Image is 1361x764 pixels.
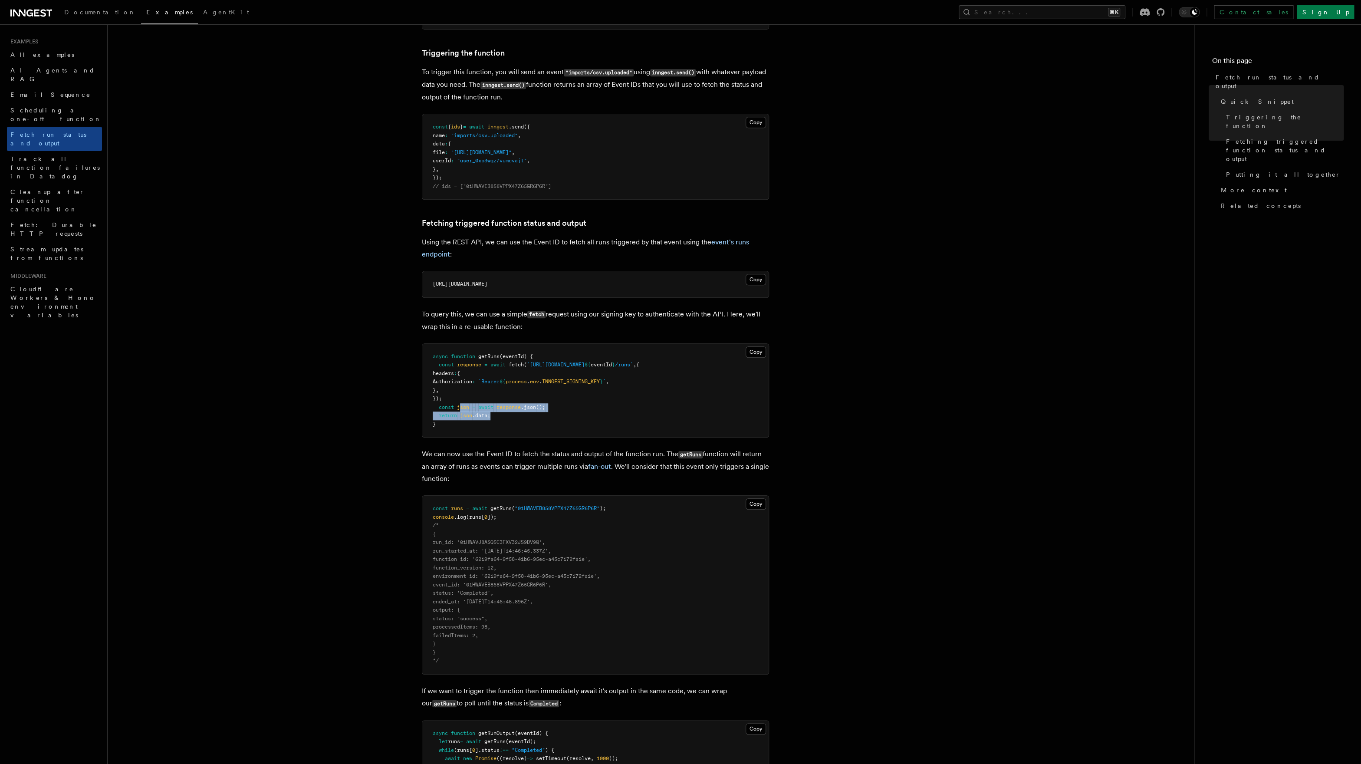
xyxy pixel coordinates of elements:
[463,755,472,761] span: new
[527,311,546,318] code: fetch
[454,370,457,376] span: :
[433,379,472,385] span: Authorization
[433,607,460,613] span: output: {
[521,404,536,410] span: .json
[472,379,475,385] span: :
[1226,137,1344,163] span: Fetching triggered function status and output
[433,556,591,562] span: function_id: '6219fa64-9f58-41b6-95ec-a45c7172fa1e',
[564,69,634,76] code: "imports/csv.uploaded"
[585,362,591,368] span: ${
[203,9,249,16] span: AgentKit
[509,362,524,368] span: fetch
[439,362,454,368] span: const
[487,514,496,520] span: ]);
[433,183,551,189] span: // ids = ["01HWAVEB858VPPX47Z65GR6P6R"]
[433,281,487,287] span: [URL][DOMAIN_NAME]
[1223,167,1344,182] a: Putting it all together
[7,127,102,151] a: Fetch run status and output
[146,9,193,16] span: Examples
[445,149,448,155] span: :
[10,188,85,213] span: Cleanup after function cancellation
[59,3,141,23] a: Documentation
[433,649,436,655] span: }
[512,505,515,511] span: (
[536,755,566,761] span: setTimeout
[7,87,102,102] a: Email Sequence
[7,273,46,280] span: Middleware
[433,505,448,511] span: const
[478,379,500,385] span: `Bearer
[545,747,554,753] span: ) {
[433,548,551,554] span: run_started_at: '[DATE]T14:46:45.337Z',
[600,379,603,385] span: }
[746,723,766,734] button: Copy
[7,217,102,241] a: Fetch: Durable HTTP requests
[198,3,254,23] a: AgentKit
[7,281,102,323] a: Cloudflare Workers & Hono environment variables
[500,747,509,753] span: !==
[1223,109,1344,134] a: Triggering the function
[445,755,460,761] span: await
[478,353,500,359] span: getRuns
[7,63,102,87] a: AI Agents and RAG
[506,379,527,385] span: process
[433,599,533,605] span: ended_at: '[DATE]T14:46:46.896Z',
[10,107,102,122] span: Scheduling a one-off function
[433,632,478,639] span: failedItems: 2,
[457,362,481,368] span: response
[527,755,533,761] span: =>
[448,141,451,147] span: {
[1179,7,1200,17] button: Toggle dark mode
[466,514,484,520] span: (runs[
[636,362,639,368] span: {
[1221,97,1294,106] span: Quick Snippet
[457,370,460,376] span: {
[433,158,451,164] span: userId
[433,582,551,588] span: event_id: '01HWAVEB858VPPX47Z65GR6P6R',
[10,131,86,147] span: Fetch run status and output
[600,505,606,511] span: );
[1214,5,1293,19] a: Contact sales
[436,166,439,172] span: ,
[432,700,457,707] code: getRuns
[1216,73,1344,90] span: Fetch run status and output
[746,117,766,128] button: Copy
[527,158,530,164] span: ,
[433,395,442,402] span: });
[433,539,545,545] span: run_id: '01HWAVJ8ASQ5C3FXV32JS9DV9Q',
[64,9,136,16] span: Documentation
[433,353,448,359] span: async
[466,738,481,744] span: await
[512,747,545,753] span: "Completed"
[472,747,475,753] span: 0
[484,362,487,368] span: =
[7,151,102,184] a: Track all function failures in Datadog
[141,3,198,24] a: Examples
[603,379,606,385] span: `
[959,5,1125,19] button: Search...⌘K
[1221,186,1287,194] span: More context
[472,404,475,410] span: =
[433,141,445,147] span: data
[542,379,600,385] span: INNGEST_SIGNING_KEY
[588,462,611,471] a: fan-out
[10,67,95,82] span: AI Agents and RAG
[433,641,436,647] span: }
[451,149,512,155] span: "[URL][DOMAIN_NAME]"
[451,505,463,511] span: runs
[500,353,533,359] span: (eventId) {
[448,124,451,130] span: {
[536,404,545,410] span: ();
[484,514,487,520] span: 0
[451,158,454,164] span: :
[7,102,102,127] a: Scheduling a one-off function
[433,124,448,130] span: const
[506,738,536,744] span: (eventId);
[496,755,527,761] span: ((resolve)
[457,158,527,164] span: "user_0xp3wqz7vumcvajt"
[524,124,530,130] span: ({
[530,379,539,385] span: env
[433,166,436,172] span: }
[460,124,463,130] span: }
[746,274,766,285] button: Copy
